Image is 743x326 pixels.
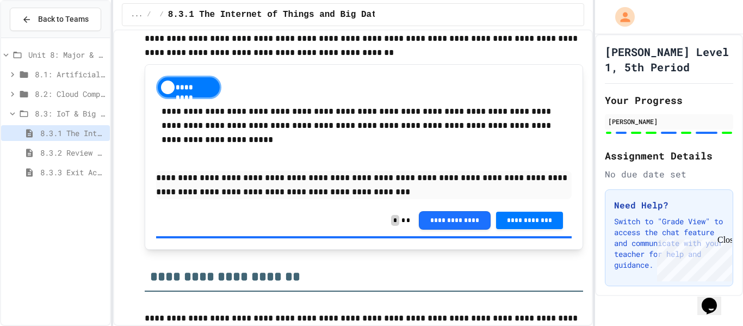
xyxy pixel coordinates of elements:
[147,10,151,19] span: /
[697,282,732,315] iframe: chat widget
[608,116,730,126] div: [PERSON_NAME]
[160,10,164,19] span: /
[605,93,733,108] h2: Your Progress
[604,4,637,29] div: My Account
[605,168,733,181] div: No due date set
[35,88,106,100] span: 8.2: Cloud Computing
[4,4,75,69] div: Chat with us now!Close
[35,69,106,80] span: 8.1: Artificial Intelligence Basics
[35,108,106,119] span: 8.3: IoT & Big Data
[40,167,106,178] span: 8.3.3 Exit Activity - IoT Data Detective Challenge
[614,216,724,270] p: Switch to "Grade View" to access the chat feature and communicate with your teacher for help and ...
[40,127,106,139] span: 8.3.1 The Internet of Things and Big Data: Our Connected Digital World
[28,49,106,60] span: Unit 8: Major & Emerging Technologies
[10,8,101,31] button: Back to Teams
[605,44,733,75] h1: [PERSON_NAME] Level 1, 5th Period
[614,199,724,212] h3: Need Help?
[38,14,89,25] span: Back to Teams
[653,235,732,281] iframe: chat widget
[605,148,733,163] h2: Assignment Details
[168,8,534,21] span: 8.3.1 The Internet of Things and Big Data: Our Connected Digital World
[131,10,143,19] span: ...
[40,147,106,158] span: 8.3.2 Review - The Internet of Things and Big Data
